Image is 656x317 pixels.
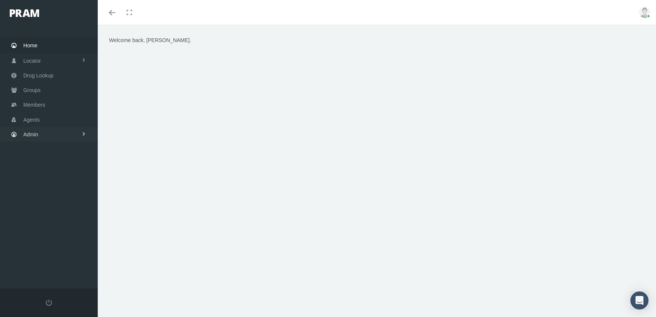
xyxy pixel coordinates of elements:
[109,37,191,43] span: Welcome back, [PERSON_NAME].
[10,9,39,17] img: PRAM_20_x_78.png
[23,83,41,97] span: Groups
[23,98,45,112] span: Members
[23,68,53,83] span: Drug Lookup
[23,127,38,142] span: Admin
[23,38,37,53] span: Home
[630,291,648,309] div: Open Intercom Messenger
[23,113,40,127] span: Agents
[639,7,650,18] img: user-placeholder.jpg
[23,54,41,68] span: Locator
